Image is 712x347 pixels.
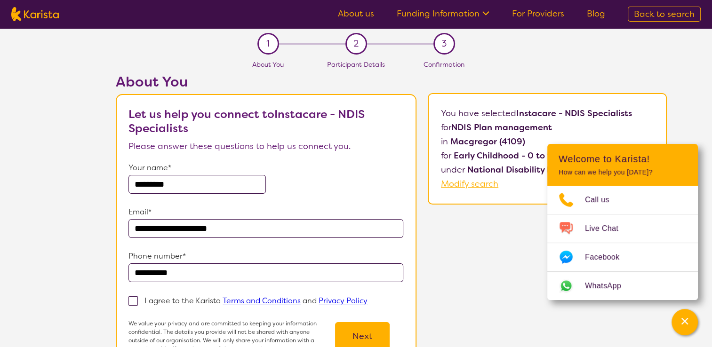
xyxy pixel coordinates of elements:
[547,186,698,300] ul: Choose channel
[585,279,632,293] span: WhatsApp
[454,150,553,161] b: Early Childhood - 0 to 9
[252,60,284,69] span: About You
[338,8,374,19] a: About us
[128,161,403,175] p: Your name*
[512,8,564,19] a: For Providers
[424,60,464,69] span: Confirmation
[634,8,695,20] span: Back to search
[128,205,403,219] p: Email*
[441,120,654,134] p: for
[441,134,654,149] p: in
[116,73,416,90] h2: About You
[128,139,403,153] p: Please answer these questions to help us connect you.
[547,144,698,300] div: Channel Menu
[353,37,359,51] span: 2
[441,37,447,51] span: 3
[441,178,498,189] a: Modify search
[144,296,368,306] p: I agree to the Karista and
[266,37,270,51] span: 1
[672,309,698,335] button: Channel Menu
[327,60,385,69] span: Participant Details
[223,296,301,306] a: Terms and Conditions
[559,153,687,165] h2: Welcome to Karista!
[587,8,605,19] a: Blog
[585,250,631,264] span: Facebook
[441,163,654,177] p: under .
[11,7,59,21] img: Karista logo
[441,149,654,163] p: for
[451,122,552,133] b: NDIS Plan management
[467,164,652,175] b: National Disability Insurance Scheme (NDIS)
[547,272,698,300] a: Web link opens in a new tab.
[128,249,403,263] p: Phone number*
[585,221,630,236] span: Live Chat
[628,7,701,22] a: Back to search
[441,106,654,191] p: You have selected
[559,168,687,176] p: How can we help you [DATE]?
[450,136,525,147] b: Macgregor (4109)
[319,296,368,306] a: Privacy Policy
[585,193,621,207] span: Call us
[128,107,365,136] b: Let us help you connect to Instacare - NDIS Specialists
[397,8,489,19] a: Funding Information
[516,108,632,119] b: Instacare - NDIS Specialists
